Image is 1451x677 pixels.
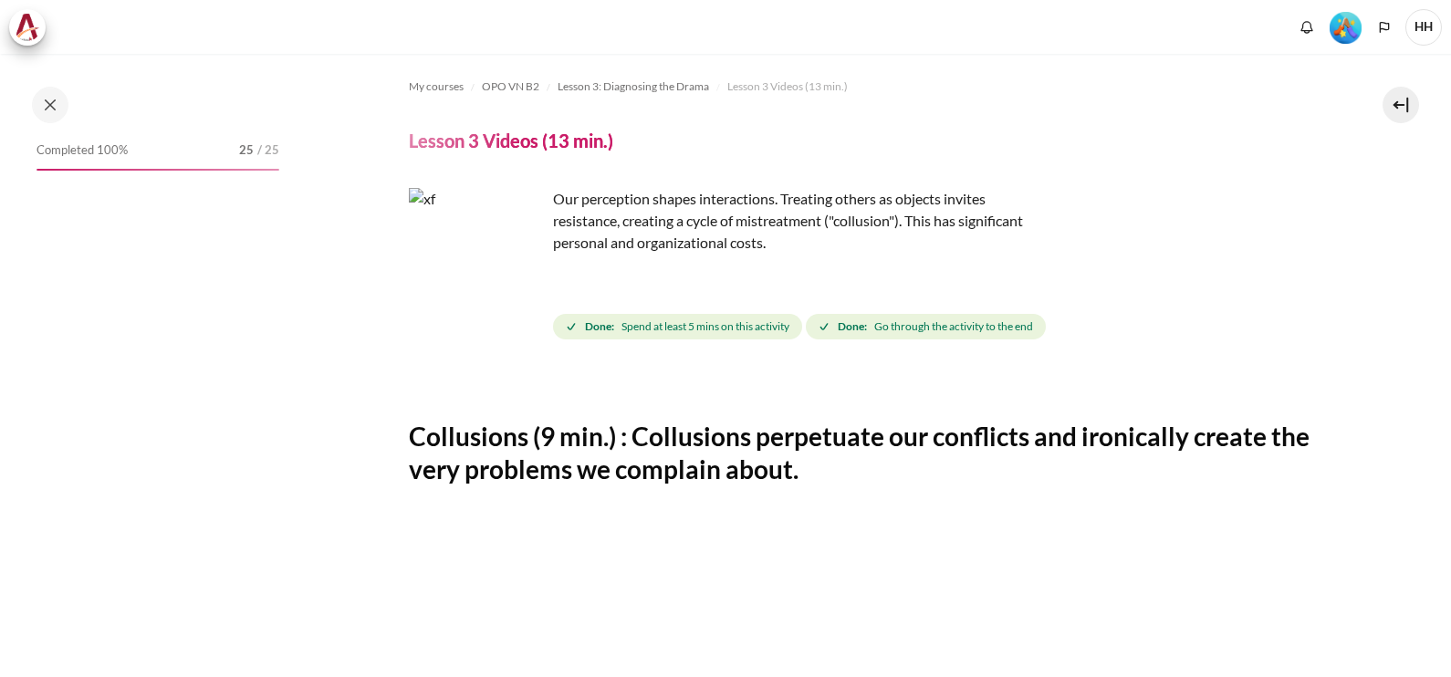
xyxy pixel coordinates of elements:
button: Languages [1371,14,1398,41]
span: 25 [239,141,254,160]
span: Completed 100% [37,141,128,160]
strong: Done: [838,318,867,335]
p: Our perception shapes interactions. Treating others as objects invites resistance, creating a cyc... [409,188,1048,254]
div: Completion requirements for Lesson 3 Videos (13 min.) [553,310,1049,343]
span: My courses [409,78,464,95]
div: Show notification window with no new notifications [1293,14,1321,41]
span: / 25 [257,141,279,160]
a: OPO VN B2 [482,76,539,98]
span: Go through the activity to the end [874,318,1033,335]
a: Lesson 3 Videos (13 min.) [727,76,848,98]
div: Level #5 [1330,10,1362,44]
a: User menu [1405,9,1442,46]
a: Level #5 [1322,10,1369,44]
img: Level #5 [1330,12,1362,44]
h4: Lesson 3 Videos (13 min.) [409,129,613,152]
a: Lesson 3: Diagnosing the Drama [558,76,709,98]
div: 100% [37,169,279,171]
strong: Done: [585,318,614,335]
img: Architeck [15,14,40,41]
span: OPO VN B2 [482,78,539,95]
img: xf [409,188,546,325]
nav: Navigation bar [409,72,1321,101]
span: HH [1405,9,1442,46]
span: Lesson 3: Diagnosing the Drama [558,78,709,95]
a: Architeck Architeck [9,9,55,46]
a: My courses [409,76,464,98]
span: Spend at least 5 mins on this activity [621,318,789,335]
h2: Collusions (9 min.) : Collusions perpetuate our conflicts and ironically create the very problems... [409,420,1321,486]
span: Lesson 3 Videos (13 min.) [727,78,848,95]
